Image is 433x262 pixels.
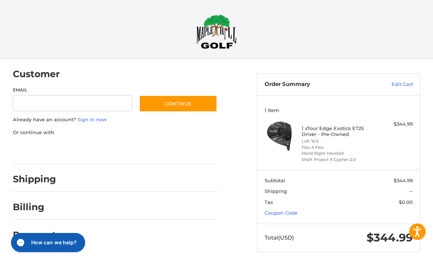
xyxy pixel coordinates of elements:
li: Loft 10.5 [302,138,374,144]
label: Email [13,87,132,93]
p: Already have an account? [13,116,218,123]
iframe: PayPal-paylater [73,143,128,157]
img: Maple Hill Golf [196,14,237,49]
span: -- [409,188,413,194]
span: Subtotal [265,177,285,183]
span: Shipping [265,188,287,194]
li: Flex A Flex [302,144,374,151]
div: $344.99 [376,121,413,128]
p: Or continue with [13,129,218,136]
h3: 1 Item [265,107,413,113]
a: Sign in now [77,116,107,122]
iframe: PayPal-venmo [135,143,190,157]
span: Tax [265,199,273,205]
h2: Shipping [13,173,56,185]
span: $344.99 [394,177,413,183]
button: Continue [139,95,217,112]
iframe: PayPal-paypal [10,143,65,157]
span: Total (USD) [265,234,294,241]
a: Coupon Code [265,210,298,216]
span: $0.00 [399,199,413,205]
h2: Billing [13,201,56,213]
a: Edit Cart [365,81,413,88]
h2: Customer [13,68,60,80]
h2: Payment [13,229,56,241]
h4: 1 x Tour Edge Exotics E725 Driver - Pre-Owned [302,125,374,137]
h3: Order Summary [265,81,366,88]
li: Shaft Project X Cypher 2.0 [302,157,374,163]
li: Hand Right-Handed [302,150,374,157]
span: $344.99 [367,231,413,244]
iframe: Gorgias live chat messenger [7,230,87,255]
